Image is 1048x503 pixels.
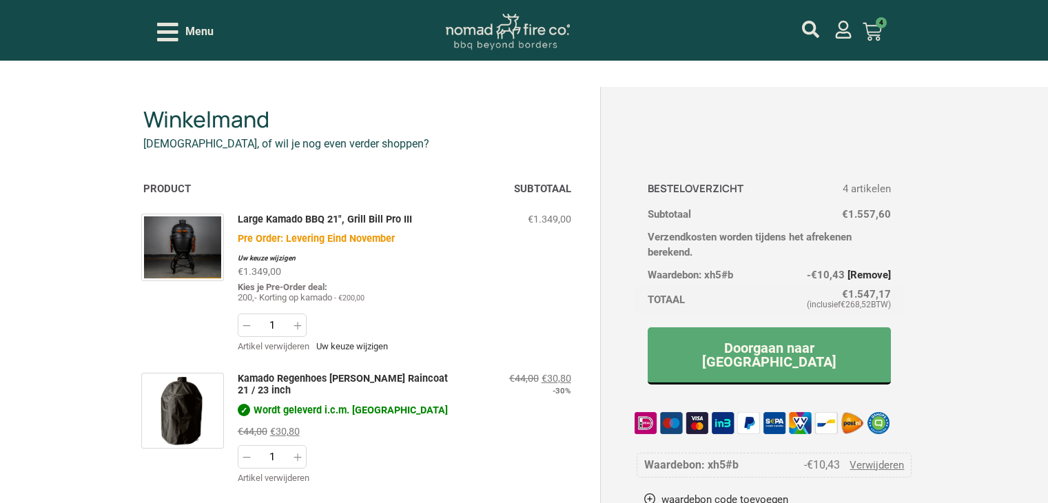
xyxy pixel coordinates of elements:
[289,314,306,338] button: Verhogen
[811,269,817,281] span: €
[185,23,214,40] span: Menu
[843,183,891,195] span: 4 artikelen
[644,457,739,473] strong: Waardebon: xh5#b
[648,183,743,195] h3: Besteloverzicht
[316,341,388,351] a: Uw keuze wijzigen
[238,341,309,351] : Artikel uit winkelwagen verwijderen: Large Kamado BBQ 21", Grill Bill Pro III
[509,373,515,384] span: €
[802,21,819,38] a: mijn account
[770,264,905,287] td: -
[254,314,290,337] input: Aantal
[648,231,852,259] span: Verzendkosten worden tijdens het afrekenen berekend.
[143,143,905,144] p: [DEMOGRAPHIC_DATA], of wil je nog even verder shoppen?
[634,286,770,313] th: Totaal
[842,288,848,300] span: €
[238,373,448,396] a: Kamado Regenhoes [PERSON_NAME] Raincoat 21 / 23 inch
[289,446,306,469] button: Verhogen
[634,203,770,226] th: Subtotaal
[238,214,412,225] a: Large Kamado BBQ 21", Grill Bill Pro III
[130,174,471,203] th: Product
[553,386,571,396] strong: -30%
[254,445,290,469] input: Aantal
[841,300,845,309] span: €
[143,106,905,132] h2: Winkelmand
[847,269,891,281] a: xh5#b coupon verwijderen
[238,473,309,483] a: Artikel uit winkelwagen verwijderen: Kamado Regenhoes Bill's Raincoat 21 / 23 inch
[471,174,584,203] th: Subtotaal
[270,426,276,438] span: €
[157,20,214,44] div: Open/Close Menu
[238,446,255,469] button: Afname
[850,459,904,471] a: xh5#b coupon verwijderen
[842,208,848,220] span: €
[648,327,892,384] a: Doorgaan naar [GEOGRAPHIC_DATA]
[804,457,904,473] span: -
[238,292,455,303] dd: 200,- Korting op kamado
[528,214,533,225] span: €
[238,233,455,245] p: Pre Order: Levering Eind November
[238,314,255,338] button: Afname
[238,404,455,416] p: Wordt geleverd i.c.m. [GEOGRAPHIC_DATA]
[334,294,336,302] span: -
[834,21,852,39] a: mijn account
[141,214,224,281] img: large kamado pro III grill bill
[634,264,770,287] th: Waardebon: xh5#b
[141,373,224,449] img: kamado-regenhoes-bill-s-raincoat-21-23-inch
[784,300,892,309] small: (inclusief BTW)
[238,426,243,438] span: €
[338,294,342,302] span: €
[238,254,455,263] a: Uw keuze wijzigen
[446,14,570,50] img: Nomad Logo
[238,282,455,293] dt: Kies je Pre-Order deal:
[238,266,243,278] span: €
[807,458,813,471] span: €
[876,17,887,28] span: 4
[542,373,547,384] span: €
[846,14,898,50] a: 4
[633,412,892,434] img: betaalmethodes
